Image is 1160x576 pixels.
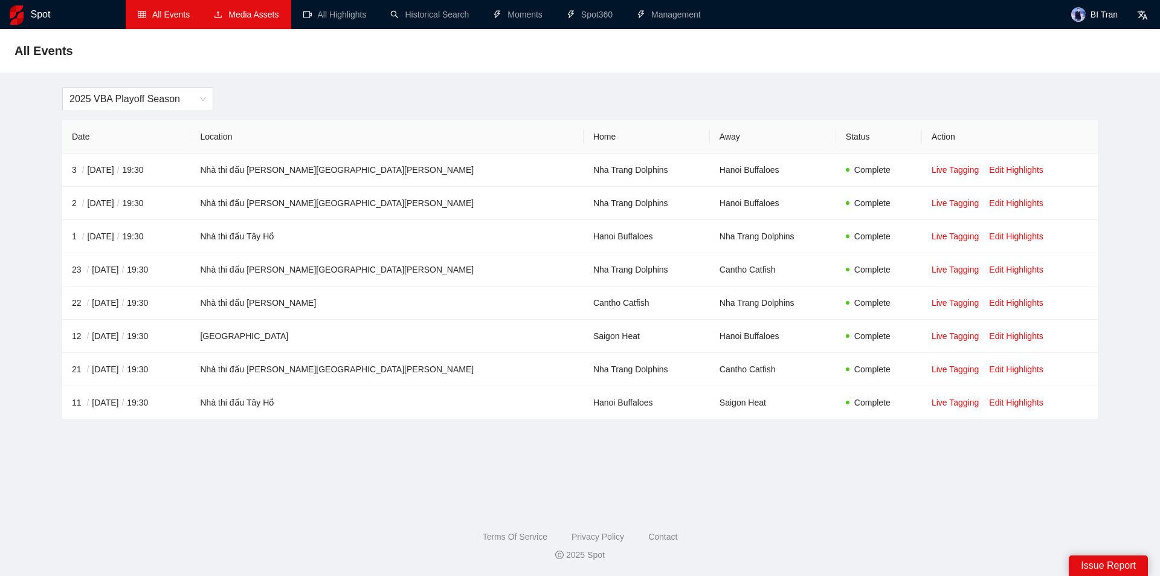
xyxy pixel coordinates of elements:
[493,10,543,19] a: thunderboltMoments
[584,286,710,320] td: Cantho Catfish
[118,265,127,274] span: /
[710,353,836,386] td: Cantho Catfish
[10,548,1150,561] div: 2025 Spot
[1069,555,1148,576] div: Issue Report
[62,320,191,353] td: 12 [DATE] 19:30
[83,298,92,308] span: /
[710,253,836,286] td: Cantho Catfish
[62,120,191,154] th: Date
[83,398,92,407] span: /
[79,231,88,241] span: /
[152,10,190,19] span: All Events
[114,198,123,208] span: /
[62,286,191,320] td: 22 [DATE] 19:30
[118,398,127,407] span: /
[932,198,979,208] a: Live Tagging
[932,331,979,341] a: Live Tagging
[114,231,123,241] span: /
[932,265,979,274] a: Live Tagging
[854,265,891,274] span: Complete
[710,286,836,320] td: Nha Trang Dolphins
[62,386,191,419] td: 11 [DATE] 19:30
[710,320,836,353] td: Hanoi Buffaloes
[989,298,1043,308] a: Edit Highlights
[710,220,836,253] td: Nha Trang Dolphins
[710,386,836,419] td: Saigon Heat
[190,320,583,353] td: [GEOGRAPHIC_DATA]
[83,364,92,374] span: /
[989,198,1043,208] a: Edit Highlights
[79,165,88,175] span: /
[190,187,583,220] td: Nhà thi đấu [PERSON_NAME][GEOGRAPHIC_DATA][PERSON_NAME]
[932,231,979,241] a: Live Tagging
[989,165,1043,175] a: Edit Highlights
[83,331,92,341] span: /
[118,331,127,341] span: /
[62,253,191,286] td: 23 [DATE] 19:30
[584,120,710,154] th: Home
[932,398,979,407] a: Live Tagging
[62,353,191,386] td: 21 [DATE] 19:30
[114,165,123,175] span: /
[710,187,836,220] td: Hanoi Buffaloes
[83,265,92,274] span: /
[1071,7,1086,22] img: avatar
[567,10,613,19] a: thunderboltSpot360
[989,364,1043,374] a: Edit Highlights
[932,298,979,308] a: Live Tagging
[118,364,127,374] span: /
[836,120,922,154] th: Status
[62,187,191,220] td: 2 [DATE] 19:30
[648,532,677,542] a: Contact
[710,154,836,187] td: Hanoi Buffaloes
[854,398,891,407] span: Complete
[854,231,891,241] span: Complete
[10,5,24,25] img: logo
[584,386,710,419] td: Hanoi Buffaloes
[854,165,891,175] span: Complete
[989,231,1043,241] a: Edit Highlights
[932,165,979,175] a: Live Tagging
[989,331,1043,341] a: Edit Highlights
[214,10,279,19] a: uploadMedia Assets
[710,120,836,154] th: Away
[854,198,891,208] span: Complete
[584,187,710,220] td: Nha Trang Dolphins
[69,88,206,111] span: 2025 VBA Playoff Season
[637,10,701,19] a: thunderboltManagement
[584,253,710,286] td: Nha Trang Dolphins
[584,320,710,353] td: Saigon Heat
[390,10,469,19] a: searchHistorical Search
[584,154,710,187] td: Nha Trang Dolphins
[483,532,547,542] a: Terms Of Service
[138,10,146,19] span: table
[854,298,891,308] span: Complete
[854,364,891,374] span: Complete
[572,532,624,542] a: Privacy Policy
[190,353,583,386] td: Nhà thi đấu [PERSON_NAME][GEOGRAPHIC_DATA][PERSON_NAME]
[190,253,583,286] td: Nhà thi đấu [PERSON_NAME][GEOGRAPHIC_DATA][PERSON_NAME]
[584,220,710,253] td: Hanoi Buffaloes
[14,41,73,60] span: All Events
[62,154,191,187] td: 3 [DATE] 19:30
[79,198,88,208] span: /
[190,154,583,187] td: Nhà thi đấu [PERSON_NAME][GEOGRAPHIC_DATA][PERSON_NAME]
[190,386,583,419] td: Nhà thi đấu Tây Hồ
[303,10,367,19] a: video-cameraAll Highlights
[118,298,127,308] span: /
[989,265,1043,274] a: Edit Highlights
[62,220,191,253] td: 1 [DATE] 19:30
[190,286,583,320] td: Nhà thi đấu [PERSON_NAME]
[989,398,1043,407] a: Edit Highlights
[854,331,891,341] span: Complete
[555,551,564,559] span: copyright
[584,353,710,386] td: Nha Trang Dolphins
[190,120,583,154] th: Location
[190,220,583,253] td: Nhà thi đấu Tây Hồ
[932,364,979,374] a: Live Tagging
[922,120,1098,154] th: Action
